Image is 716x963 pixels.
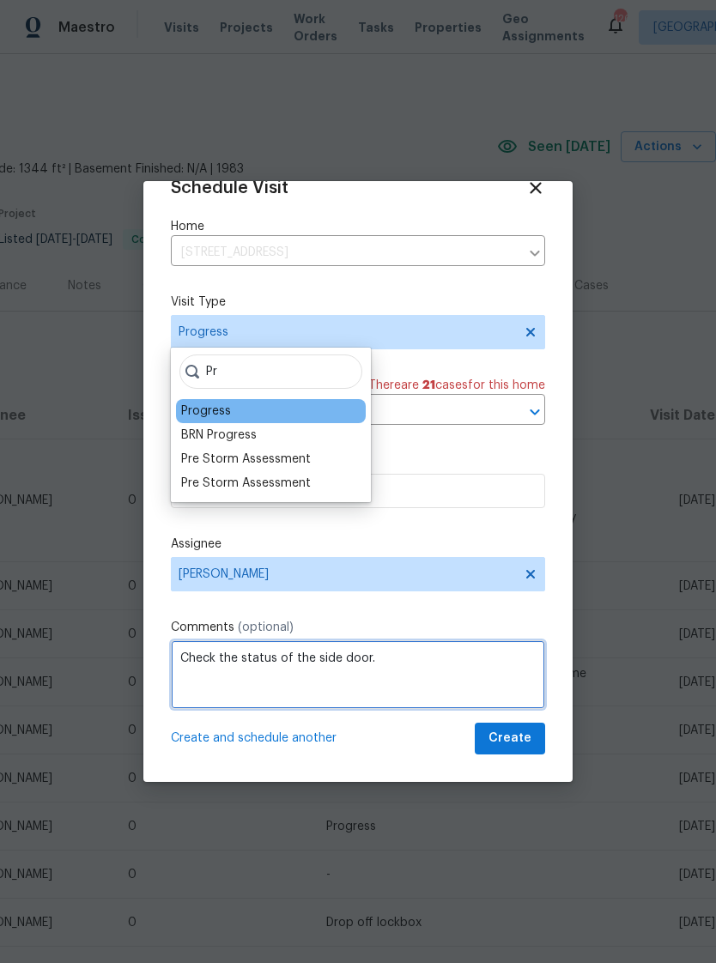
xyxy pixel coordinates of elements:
input: Enter in an address [171,239,519,266]
div: Pre Storm Assessment [181,451,311,468]
span: [PERSON_NAME] [179,567,515,581]
span: Schedule Visit [171,179,288,197]
span: Create [488,728,531,749]
div: Progress [181,403,231,420]
span: (optional) [238,621,294,633]
span: Progress [179,324,513,341]
label: Visit Type [171,294,545,311]
span: There are case s for this home [368,377,545,394]
textarea: Check the status of the side door. [171,640,545,709]
span: 21 [422,379,435,391]
label: Comments [171,619,545,636]
button: Open [523,400,547,424]
button: Create [475,723,545,754]
div: BRN Progress [181,427,257,444]
label: Assignee [171,536,545,553]
label: Home [171,218,545,235]
span: Create and schedule another [171,730,337,747]
div: Pre Storm Assessment [181,475,311,492]
span: Close [526,179,545,197]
